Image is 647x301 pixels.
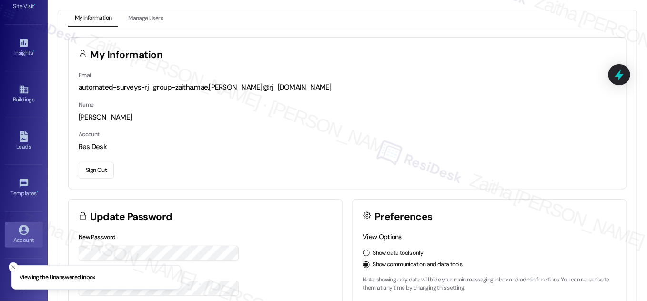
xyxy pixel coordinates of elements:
[79,142,616,152] div: ResiDesk
[79,71,92,79] label: Email
[9,262,18,272] button: Close toast
[68,10,118,27] button: My Information
[5,222,43,248] a: Account
[91,50,163,60] h3: My Information
[79,162,114,179] button: Sign Out
[363,232,402,241] label: View Options
[79,130,100,138] label: Account
[20,273,95,282] p: Viewing the Unanswered inbox
[79,82,616,92] div: automated-surveys-rj_group-zaitha.mae.[PERSON_NAME]@rj_[DOMAIN_NAME]
[5,129,43,154] a: Leads
[121,10,170,27] button: Manage Users
[5,81,43,107] a: Buildings
[79,101,94,109] label: Name
[34,1,36,8] span: •
[5,175,43,201] a: Templates •
[37,189,38,195] span: •
[373,261,463,269] label: Show communication and data tools
[79,233,116,241] label: New Password
[91,212,172,222] h3: Update Password
[33,48,34,55] span: •
[374,212,433,222] h3: Preferences
[363,276,617,292] p: Note: showing only data will hide your main messaging inbox and admin functions. You can re-activ...
[373,249,424,258] label: Show data tools only
[79,112,616,122] div: [PERSON_NAME]
[5,35,43,60] a: Insights •
[5,269,43,294] a: Support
